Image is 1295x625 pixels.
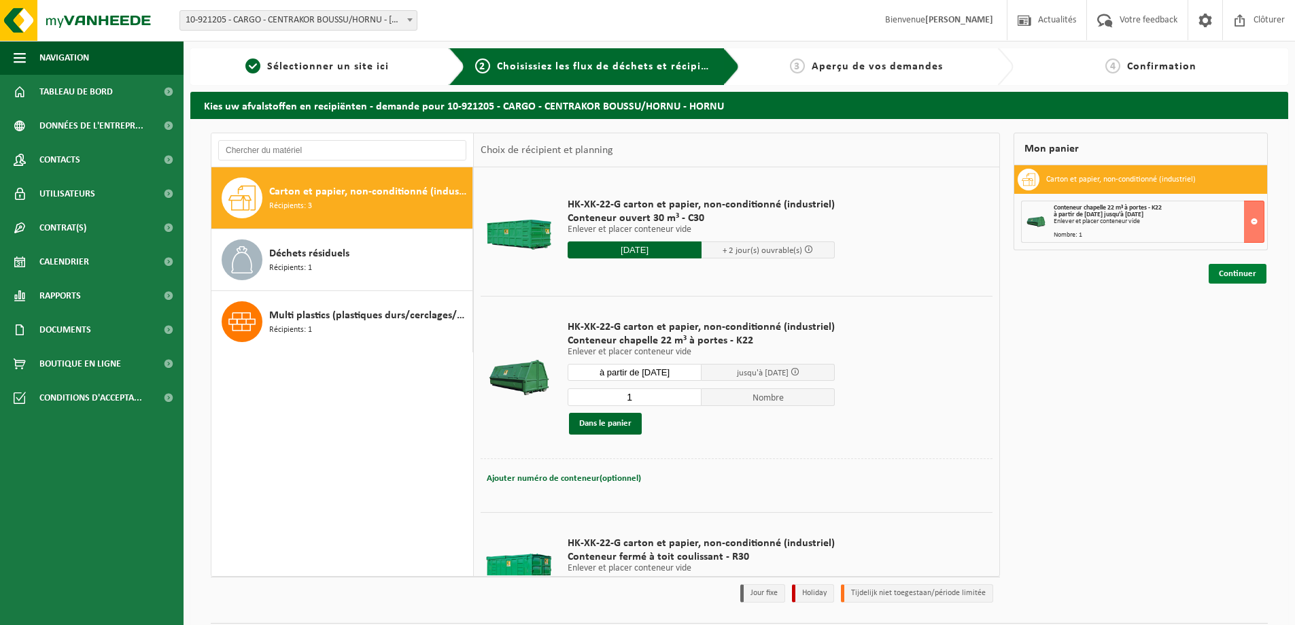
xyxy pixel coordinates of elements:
span: Données de l'entrepr... [39,109,143,143]
h3: Carton et papier, non-conditionné (industriel) [1046,169,1196,190]
span: 4 [1105,58,1120,73]
span: 3 [790,58,805,73]
span: Tableau de bord [39,75,113,109]
span: Conteneur fermé à toit coulissant - R30 [568,550,835,564]
input: Sélectionnez date [568,364,702,381]
input: Sélectionnez date [568,241,702,258]
span: Confirmation [1127,61,1196,72]
span: jusqu'à [DATE] [737,369,789,377]
span: Choisissiez les flux de déchets et récipients [497,61,723,72]
span: Récipients: 1 [269,262,312,275]
span: 2 [475,58,490,73]
span: Sélectionner un site ici [267,61,389,72]
span: Carton et papier, non-conditionné (industriel) [269,184,469,200]
a: Continuer [1209,264,1266,284]
div: Nombre: 1 [1054,232,1264,239]
button: Déchets résiduels Récipients: 1 [211,229,473,291]
span: Conteneur chapelle 22 m³ à portes - K22 [568,334,835,348]
a: 1Sélectionner un site ici [197,58,438,75]
span: 10-921205 - CARGO - CENTRAKOR BOUSSU/HORNU - HORNU [179,10,417,31]
p: Enlever et placer conteneur vide [568,564,835,573]
h2: Kies uw afvalstoffen en recipiënten - demande pour 10-921205 - CARGO - CENTRAKOR BOUSSU/HORNU - H... [190,92,1288,118]
span: Rapports [39,279,81,313]
div: Enlever et placer conteneur vide [1054,218,1264,225]
li: Holiday [792,584,834,603]
li: Tijdelijk niet toegestaan/période limitée [841,584,993,603]
span: Conditions d'accepta... [39,381,142,415]
button: Multi plastics (plastiques durs/cerclages/EPS/film naturel/film mélange/PMC) Récipients: 1 [211,291,473,352]
span: Multi plastics (plastiques durs/cerclages/EPS/film naturel/film mélange/PMC) [269,307,469,324]
button: Carton et papier, non-conditionné (industriel) Récipients: 3 [211,167,473,229]
div: Mon panier [1014,133,1268,165]
span: Calendrier [39,245,89,279]
span: Aperçu de vos demandes [812,61,943,72]
span: Boutique en ligne [39,347,121,381]
button: Ajouter numéro de conteneur(optionnel) [485,469,642,488]
strong: [PERSON_NAME] [925,15,993,25]
li: Jour fixe [740,584,785,603]
span: Navigation [39,41,89,75]
span: Conteneur ouvert 30 m³ - C30 [568,212,835,225]
span: Ajouter numéro de conteneur(optionnel) [487,474,641,483]
input: Chercher du matériel [218,140,466,161]
span: Contrat(s) [39,211,86,245]
strong: à partir de [DATE] jusqu'à [DATE] [1054,211,1143,218]
div: Choix de récipient et planning [474,133,620,167]
span: HK-XK-22-G carton et papier, non-conditionné (industriel) [568,537,835,550]
span: Conteneur chapelle 22 m³ à portes - K22 [1054,204,1162,212]
span: Récipients: 3 [269,200,312,213]
span: Documents [39,313,91,347]
span: HK-XK-22-G carton et papier, non-conditionné (industriel) [568,198,835,212]
span: Déchets résiduels [269,246,349,262]
button: Dans le panier [569,413,642,435]
span: 10-921205 - CARGO - CENTRAKOR BOUSSU/HORNU - HORNU [180,11,417,30]
span: + 2 jour(s) ouvrable(s) [723,246,802,255]
span: Utilisateurs [39,177,95,211]
p: Enlever et placer conteneur vide [568,225,835,235]
p: Enlever et placer conteneur vide [568,348,835,357]
span: 1 [245,58,260,73]
span: HK-XK-22-G carton et papier, non-conditionné (industriel) [568,320,835,334]
span: Récipients: 1 [269,324,312,337]
span: Contacts [39,143,80,177]
span: Nombre [702,388,835,406]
